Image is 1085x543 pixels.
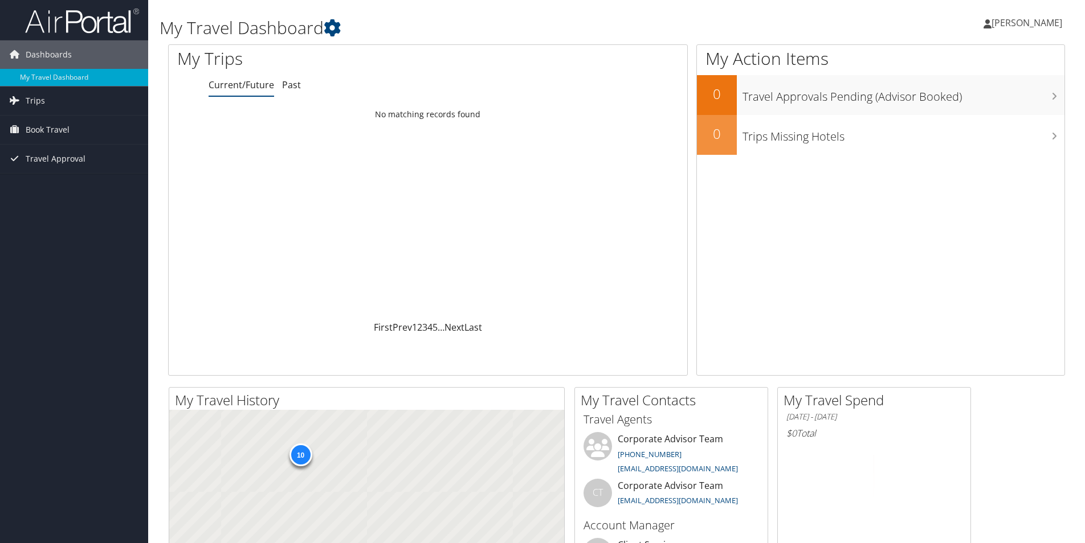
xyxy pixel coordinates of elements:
h3: Trips Missing Hotels [743,123,1064,145]
h2: My Travel Contacts [581,390,768,410]
a: 0Trips Missing Hotels [697,115,1064,155]
a: Past [282,79,301,91]
li: Corporate Advisor Team [578,432,765,479]
td: No matching records found [169,104,687,125]
span: Dashboards [26,40,72,69]
a: [EMAIL_ADDRESS][DOMAIN_NAME] [618,495,738,505]
li: Corporate Advisor Team [578,479,765,516]
a: First [374,321,393,334]
h2: My Travel Spend [784,390,970,410]
span: Trips [26,87,45,115]
h3: Account Manager [584,517,759,533]
a: 0Travel Approvals Pending (Advisor Booked) [697,75,1064,115]
span: … [438,321,444,334]
a: 2 [417,321,422,334]
h1: My Trips [177,47,463,71]
div: CT [584,479,612,507]
a: 1 [412,321,417,334]
img: airportal-logo.png [25,7,139,34]
a: 4 [427,321,433,334]
h6: Total [786,427,962,439]
h6: [DATE] - [DATE] [786,412,962,422]
h1: My Travel Dashboard [160,16,769,40]
a: Current/Future [209,79,274,91]
h2: My Travel History [175,390,564,410]
h3: Travel Approvals Pending (Advisor Booked) [743,83,1064,105]
h3: Travel Agents [584,412,759,427]
a: 5 [433,321,438,334]
h2: 0 [697,124,737,143]
span: Travel Approval [26,145,85,173]
span: Book Travel [26,116,70,144]
h1: My Action Items [697,47,1064,71]
a: [PHONE_NUMBER] [618,449,682,459]
a: [PERSON_NAME] [984,6,1074,40]
a: [EMAIL_ADDRESS][DOMAIN_NAME] [618,463,738,474]
h2: 0 [697,84,737,104]
span: $0 [786,427,797,439]
a: Next [444,321,464,334]
a: 3 [422,321,427,334]
a: Last [464,321,482,334]
span: [PERSON_NAME] [992,17,1062,29]
a: Prev [393,321,412,334]
div: 10 [289,443,312,466]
